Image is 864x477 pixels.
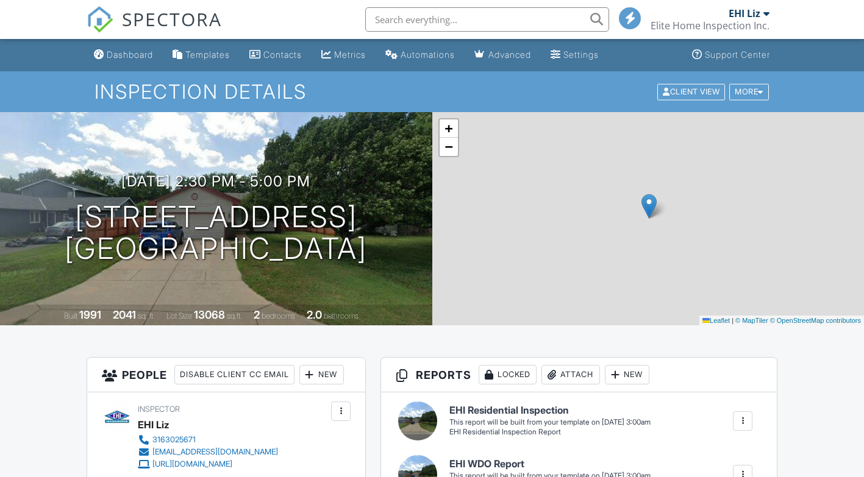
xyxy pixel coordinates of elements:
h1: [STREET_ADDRESS] [GEOGRAPHIC_DATA] [65,201,367,266]
img: Marker [641,194,657,219]
div: New [605,365,649,384]
div: New [299,365,344,384]
span: Inspector [138,405,180,414]
div: Settings [563,49,599,60]
a: Contacts [245,44,307,66]
div: EHI Residential Inspection Report [449,427,651,437]
span: bedrooms [262,311,295,320]
span: sq.ft. [227,311,242,320]
div: Support Center [705,49,770,60]
a: [URL][DOMAIN_NAME] [138,458,278,470]
span: | [732,317,734,324]
a: Client View [656,87,728,96]
div: Disable Client CC Email [174,365,295,384]
div: 1991 [79,308,101,321]
a: Advanced [469,44,536,66]
div: [EMAIL_ADDRESS][DOMAIN_NAME] [152,447,278,457]
span: SPECTORA [122,6,222,32]
div: Advanced [488,49,531,60]
h3: [DATE] 2:30 pm - 5:00 pm [121,173,310,189]
div: 3163025671 [152,435,196,445]
div: Client View [657,83,725,100]
div: Contacts [263,49,302,60]
div: Templates [185,49,230,60]
h6: EHI WDO Report [449,459,651,470]
span: Lot Size [166,311,192,320]
div: Automations [401,49,455,60]
a: Metrics [316,44,371,66]
div: More [729,83,769,100]
a: [EMAIL_ADDRESS][DOMAIN_NAME] [138,446,278,458]
span: Built [64,311,77,320]
span: bathrooms [324,311,359,320]
div: 13068 [194,308,225,321]
h3: Reports [381,358,777,392]
a: Support Center [687,44,775,66]
div: Dashboard [107,49,153,60]
span: + [444,121,452,136]
a: © MapTiler [735,317,768,324]
img: The Best Home Inspection Software - Spectora [87,6,113,33]
a: 3163025671 [138,434,278,446]
a: Automations (Basic) [380,44,460,66]
a: Dashboard [89,44,158,66]
a: Zoom out [440,138,458,156]
div: 2041 [113,308,136,321]
a: Settings [546,44,604,66]
div: Metrics [334,49,366,60]
div: Elite Home Inspection Inc. [651,19,769,32]
h1: Inspection Details [95,81,770,102]
a: © OpenStreetMap contributors [770,317,861,324]
div: This report will be built from your template on [DATE] 3:00am [449,417,651,427]
input: Search everything... [365,7,609,32]
a: Zoom in [440,119,458,138]
a: Templates [168,44,235,66]
div: 2.0 [307,308,322,321]
div: EHI Liz [138,415,170,434]
div: Locked [479,365,537,384]
h6: EHI Residential Inspection [449,405,651,416]
div: Attach [541,365,600,384]
span: − [444,139,452,154]
h3: People [87,358,365,392]
a: Leaflet [702,317,730,324]
span: sq. ft. [138,311,155,320]
div: EHI Liz [729,7,760,19]
div: 2 [254,308,260,321]
a: SPECTORA [87,16,222,42]
div: [URL][DOMAIN_NAME] [152,459,232,469]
